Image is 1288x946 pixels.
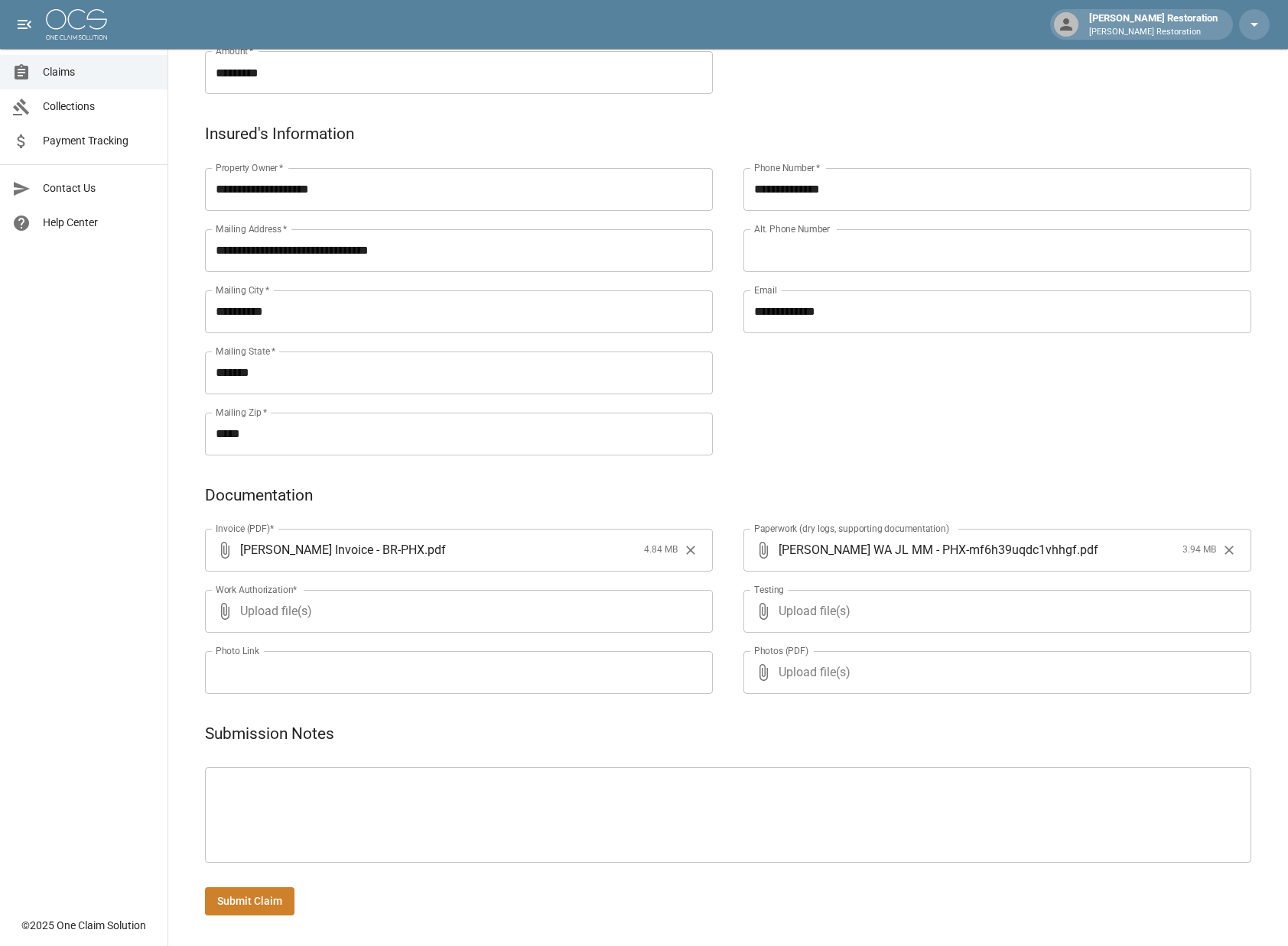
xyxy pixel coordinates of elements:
label: Email [754,283,777,296]
label: Photo Link [216,644,259,657]
label: Mailing Zip [216,406,268,419]
label: Work Authorization* [216,583,298,596]
span: . pdf [1077,541,1098,559]
span: [PERSON_NAME] Invoice - BR-PHX [240,541,424,559]
span: Payment Tracking [43,133,155,149]
div: [PERSON_NAME] Restoration [1083,11,1224,38]
button: Clear [1218,539,1241,562]
p: [PERSON_NAME] Restoration [1089,26,1218,39]
span: Upload file(s) [779,590,1210,633]
label: Invoice (PDF)* [216,522,275,535]
span: . pdf [424,541,446,559]
label: Paperwork (dry logs, supporting documentation) [754,522,949,535]
label: Alt. Phone Number [754,222,830,235]
label: Amount [216,44,254,57]
span: Upload file(s) [779,651,1210,694]
span: 3.94 MB [1182,543,1216,558]
span: Claims [43,64,155,80]
span: 4.84 MB [644,543,678,558]
label: Mailing City [216,283,270,296]
button: Clear [679,539,702,562]
img: ocs-logo-white-transparent.png [46,9,107,40]
label: Testing [754,583,784,596]
div: © 2025 One Claim Solution [21,918,146,933]
span: Upload file(s) [240,590,672,633]
span: Contact Us [43,180,155,196]
label: Mailing State [216,345,275,358]
span: Help Center [43,215,155,231]
label: Photos (PDF) [754,644,808,657]
button: open drawer [9,9,40,40]
span: [PERSON_NAME] WA JL MM - PHX-mf6h39uqdc1vhhgf [779,541,1077,559]
button: Submit Claim [205,887,294,915]
span: Collections [43,99,155,115]
label: Mailing Address [216,222,287,235]
label: Property Owner [216,161,284,174]
label: Phone Number [754,161,820,174]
